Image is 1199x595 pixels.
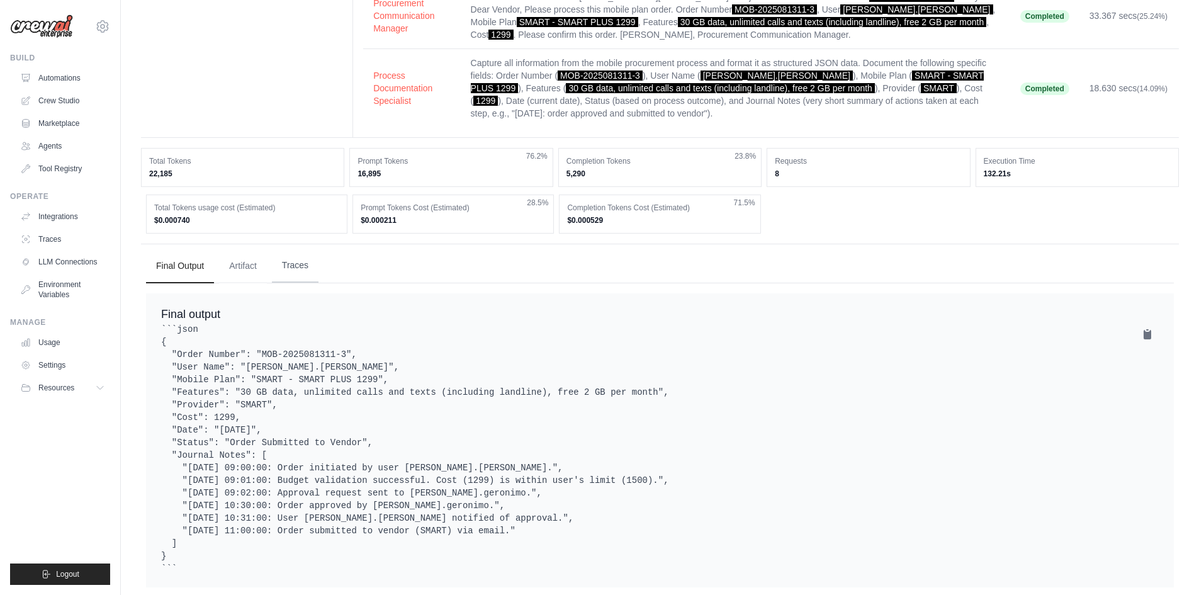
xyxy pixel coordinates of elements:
span: 76.2% [526,151,548,161]
span: Final output [161,308,220,320]
span: 30 GB data, unlimited calls and texts (including landline), free 2 GB per month [678,17,986,27]
dd: 132.21s [984,169,1171,179]
span: [PERSON_NAME].[PERSON_NAME] [701,71,853,81]
a: Usage [15,332,110,353]
span: MOB-2025081311-3 [732,4,817,14]
span: Completed [1020,10,1069,23]
dd: 5,290 [566,169,753,179]
span: 1299 [488,30,513,40]
a: Traces [15,229,110,249]
span: Completed [1020,82,1069,95]
dt: Total Tokens usage cost (Estimated) [154,203,339,213]
dd: $0.000529 [567,215,752,225]
span: MOB-2025081311-3 [558,71,643,81]
span: 28.5% [527,198,548,208]
button: Traces [272,249,318,283]
span: SMART - SMART PLUS 1299 [471,71,984,93]
dd: $0.000211 [361,215,546,225]
span: 30 GB data, unlimited calls and texts (including landline), free 2 GB per month [566,83,874,93]
span: Logout [56,569,79,579]
td: 18.630 secs [1079,49,1179,128]
pre: ```json { "Order Number": "MOB-2025081311-3", "User Name": "[PERSON_NAME].[PERSON_NAME]", "Mobile... [161,323,1159,575]
div: Build [10,53,110,63]
span: 1299 [473,96,498,106]
span: (14.09%) [1137,84,1168,93]
span: (25.24%) [1137,12,1168,21]
span: 71.5% [734,198,755,208]
a: Automations [15,68,110,88]
a: LLM Connections [15,252,110,272]
a: Agents [15,136,110,156]
button: Process Documentation Specialist [373,69,450,107]
dt: Prompt Tokens Cost (Estimated) [361,203,546,213]
button: Resources [15,378,110,398]
a: Integrations [15,207,110,227]
a: Environment Variables [15,275,110,305]
img: Logo [10,14,73,38]
dt: Execution Time [984,156,1171,166]
dd: 16,895 [357,169,544,179]
span: 23.8% [735,151,756,161]
dt: Completion Tokens [566,156,753,166]
dt: Total Tokens [149,156,336,166]
span: SMART - SMART PLUS 1299 [517,17,638,27]
iframe: Chat Widget [1136,535,1199,595]
span: SMART [921,83,957,93]
a: Marketplace [15,113,110,133]
span: [PERSON_NAME].[PERSON_NAME] [840,4,993,14]
td: Capture all information from the mobile procurement process and format it as structured JSON data... [461,49,1010,128]
dt: Prompt Tokens [357,156,544,166]
a: Tool Registry [15,159,110,179]
button: Artifact [219,249,267,283]
a: Crew Studio [15,91,110,111]
div: Manage [10,317,110,327]
span: Resources [38,383,74,393]
dt: Requests [775,156,962,166]
div: Operate [10,191,110,201]
a: Settings [15,355,110,375]
dt: Completion Tokens Cost (Estimated) [567,203,752,213]
button: Final Output [146,249,214,283]
dd: 22,185 [149,169,336,179]
button: Logout [10,564,110,585]
dd: $0.000740 [154,215,339,225]
dd: 8 [775,169,962,179]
